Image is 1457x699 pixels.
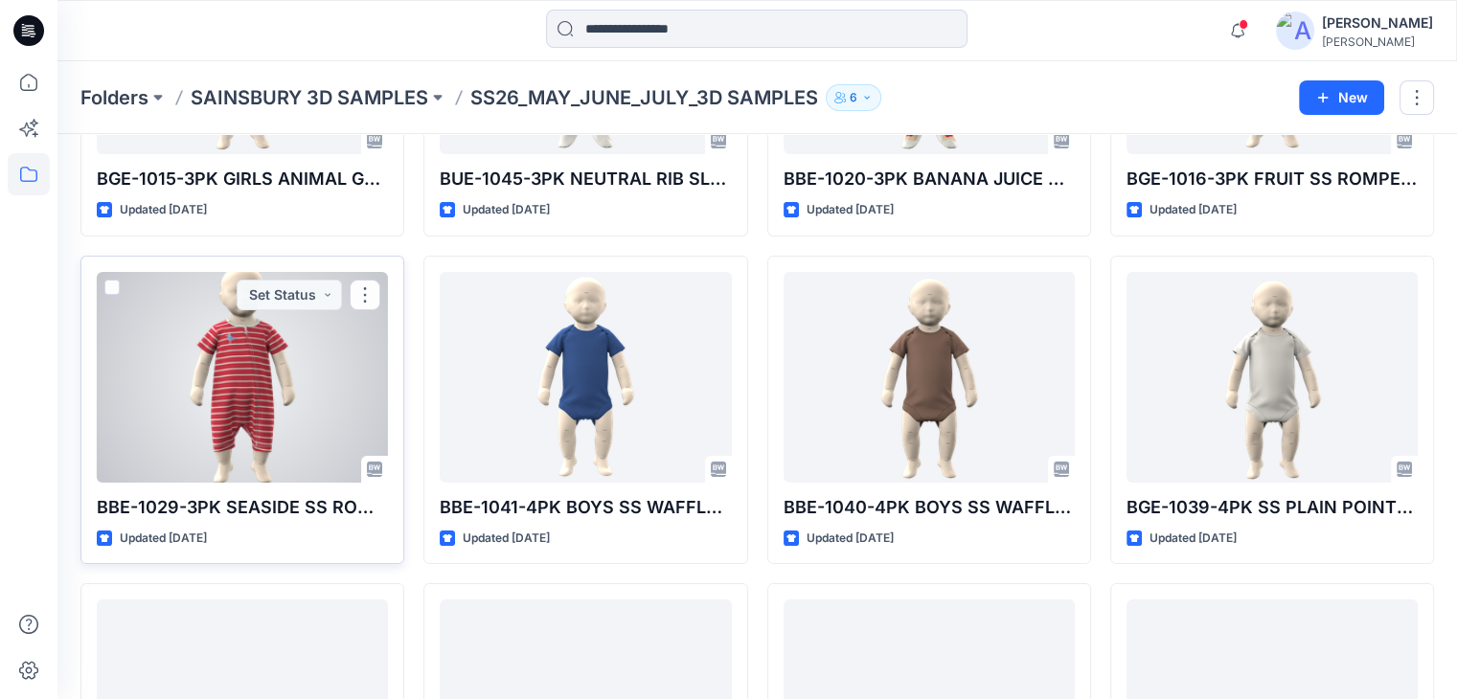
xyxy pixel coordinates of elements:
p: Updated [DATE] [120,529,207,549]
p: BBE-1029-3PK SEASIDE SS ROMPERS [97,494,388,521]
p: SS26_MAY_JUNE_JULY_3D SAMPLES [470,84,818,111]
a: BBE-1040-4PK BOYS SS WAFFLE PLAIN BODYSUITS [784,272,1075,483]
a: SAINSBURY 3D SAMPLES [191,84,428,111]
p: BGE-1015-3PK GIRLS ANIMAL GWM SLEEPSUIT-COMMENT 01 [97,166,388,192]
p: Updated [DATE] [807,529,894,549]
div: [PERSON_NAME] [1322,34,1433,49]
p: Updated [DATE] [120,200,207,220]
a: BBE-1029-3PK SEASIDE SS ROMPERS [97,272,388,483]
p: Updated [DATE] [1150,529,1237,549]
button: New [1299,80,1384,115]
p: Updated [DATE] [1150,200,1237,220]
a: Folders [80,84,148,111]
p: BUE-1045-3PK NEUTRAL RIB SLEEPSUIT [440,166,731,192]
p: 6 [850,87,857,108]
div: [PERSON_NAME] [1322,11,1433,34]
p: Updated [DATE] [463,200,550,220]
p: BBE-1041-4PK BOYS SS WAFFLE PLAIN BODYSUITS [440,494,731,521]
img: avatar [1276,11,1314,50]
p: BGE-1016-3PK FRUIT SS ROMPERS [1127,166,1418,192]
button: 6 [826,84,881,111]
p: BBE-1040-4PK BOYS SS WAFFLE PLAIN BODYSUITS [784,494,1075,521]
p: Updated [DATE] [463,529,550,549]
p: BBE-1020-3PK BANANA JUICE MILK ZIP THRU SLEEPSUIT [784,166,1075,192]
p: BGE-1039-4PK SS PLAIN POINTELLE BODYSUITS [1127,494,1418,521]
a: BBE-1041-4PK BOYS SS WAFFLE PLAIN BODYSUITS [440,272,731,483]
p: Updated [DATE] [807,200,894,220]
a: BGE-1039-4PK SS PLAIN POINTELLE BODYSUITS [1127,272,1418,483]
